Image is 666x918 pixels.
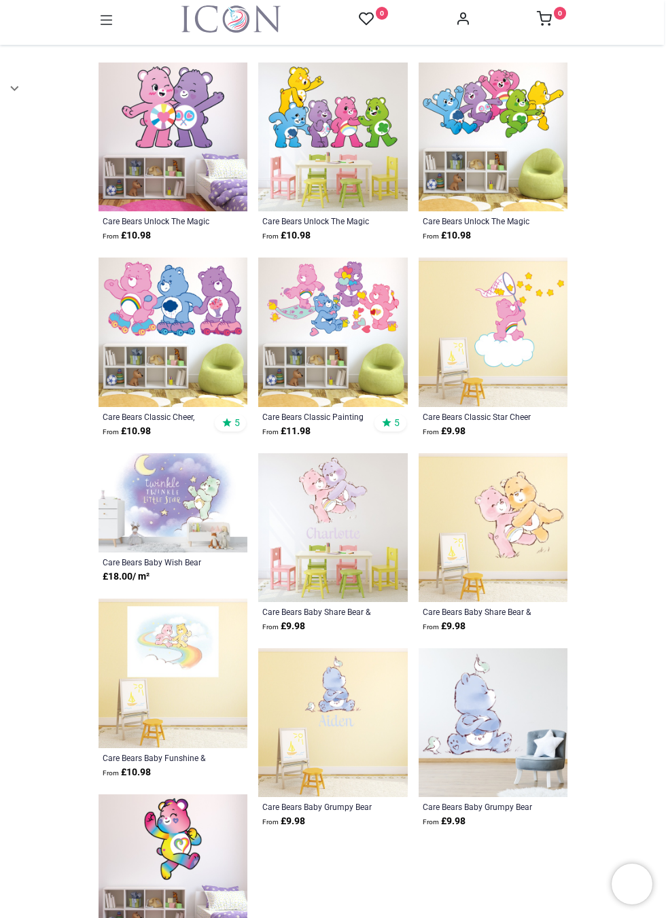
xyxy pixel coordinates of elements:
[423,428,439,436] span: From
[612,864,652,904] iframe: Brevo live chat
[419,453,567,602] img: Care Bears Baby Share Bear & Tenderheart Bear Hugging Wall Sticker
[262,801,375,812] a: Care Bears Baby Grumpy Bear
[423,623,439,631] span: From
[258,258,407,406] img: Care Bears Classic Painting Wall Sticker
[103,570,150,584] strong: £ 18.00 / m²
[103,425,151,438] strong: £ 10.98
[262,215,375,226] a: Care Bears Unlock The Magic
[99,63,247,211] img: Care Bears Unlock The Magic Share Bear & Hopeful Heart Bear Wall Sticker
[103,411,215,422] a: Care Bears Classic Cheer, Grumpy & Share Bears
[99,258,247,406] img: Care Bears Classic Cheer, Grumpy & Share Bears Wall Sticker
[103,557,215,567] a: Care Bears Baby Wish Bear
[376,7,389,20] sup: 0
[262,623,279,631] span: From
[537,15,567,26] a: 0
[419,258,567,406] img: Care Bears Classic Star Cheer Bear Wall Sticker
[262,620,305,633] strong: £ 9.98
[423,215,536,226] a: Care Bears Unlock The Magic Childrens
[103,766,151,779] strong: £ 10.98
[419,648,567,797] img: Care Bears Baby Grumpy Bear Wall Sticker
[103,232,119,240] span: From
[258,453,407,602] img: Care Bears Baby Share Bear & Sweet Dreams Bear Hug Personalised Wall Sticker
[423,229,471,243] strong: £ 10.98
[258,63,407,211] img: Care Bears Unlock The Magic Wall Sticker
[419,63,567,211] img: Care Bears Unlock The Magic Childrens Wall Sticker
[423,425,466,438] strong: £ 9.98
[181,5,281,33] a: Logo of Icon Wall Stickers
[181,5,281,33] img: Icon Wall Stickers
[359,11,389,28] a: 0
[262,411,375,422] a: Care Bears Classic Painting
[262,818,279,826] span: From
[394,417,400,429] span: 5
[234,417,240,429] span: 5
[423,232,439,240] span: From
[262,229,311,243] strong: £ 10.98
[423,411,536,422] a: Care Bears Classic Star Cheer Bear
[423,606,536,617] a: Care Bears Baby Share Bear & Tenderheart Bear Hugging
[103,428,119,436] span: From
[262,425,311,438] strong: £ 11.98
[99,453,247,553] img: Care Bears Baby Wish Bear Wall Mural
[423,620,466,633] strong: £ 9.98
[103,229,151,243] strong: £ 10.98
[423,801,536,812] a: Care Bears Baby Grumpy Bear
[262,232,279,240] span: From
[262,606,375,617] a: Care Bears Baby Share Bear & Sweet Dreams Bear Hug
[258,648,407,797] img: Care Bears Baby Grumpy Bear Personalised Wall Sticker
[262,428,279,436] span: From
[554,7,567,20] sup: 0
[99,599,247,747] img: Care Bears Baby Funshine & Share Bears Wall Sticker
[103,215,215,226] a: Care Bears Unlock The Magic Share Bear & Hopeful Heart Bear
[103,752,215,763] a: Care Bears Baby Funshine & Share Bears
[423,818,439,826] span: From
[262,815,305,828] strong: £ 9.98
[103,769,119,777] span: From
[455,15,470,26] a: Account Info
[423,815,466,828] strong: £ 9.98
